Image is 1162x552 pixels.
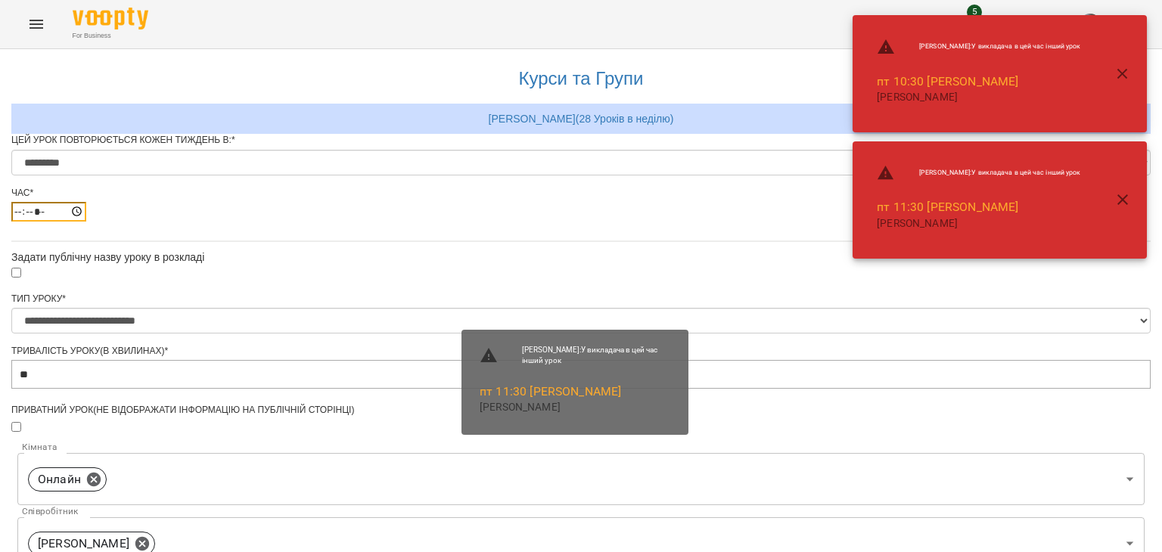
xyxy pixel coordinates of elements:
[11,187,1151,200] div: Час
[11,404,1151,417] div: Приватний урок(не відображати інформацію на публічній сторінці)
[967,5,982,20] span: 5
[865,158,1092,188] li: [PERSON_NAME] : У викладача в цей час інший урок
[877,74,1018,88] a: пт 10:30 [PERSON_NAME]
[877,200,1018,214] a: пт 11:30 [PERSON_NAME]
[18,6,54,42] button: Menu
[865,32,1092,62] li: [PERSON_NAME] : У викладача в цей час інший урок
[28,467,107,492] div: Онлайн
[877,216,1080,231] p: [PERSON_NAME]
[73,31,148,41] span: For Business
[19,69,1143,88] h3: Курси та Групи
[11,293,1151,305] div: Тип Уроку
[17,453,1145,505] div: Онлайн
[73,8,148,29] img: Voopty Logo
[11,250,1151,265] div: Задати публічну назву уроку в розкладі
[11,345,1151,358] div: Тривалість уроку(в хвилинах)
[877,90,1080,105] p: [PERSON_NAME]
[489,113,674,125] a: [PERSON_NAME] ( 28 Уроків в неділю )
[11,134,1151,147] div: Цей урок повторюється кожен тиждень в:
[38,470,81,488] p: Онлайн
